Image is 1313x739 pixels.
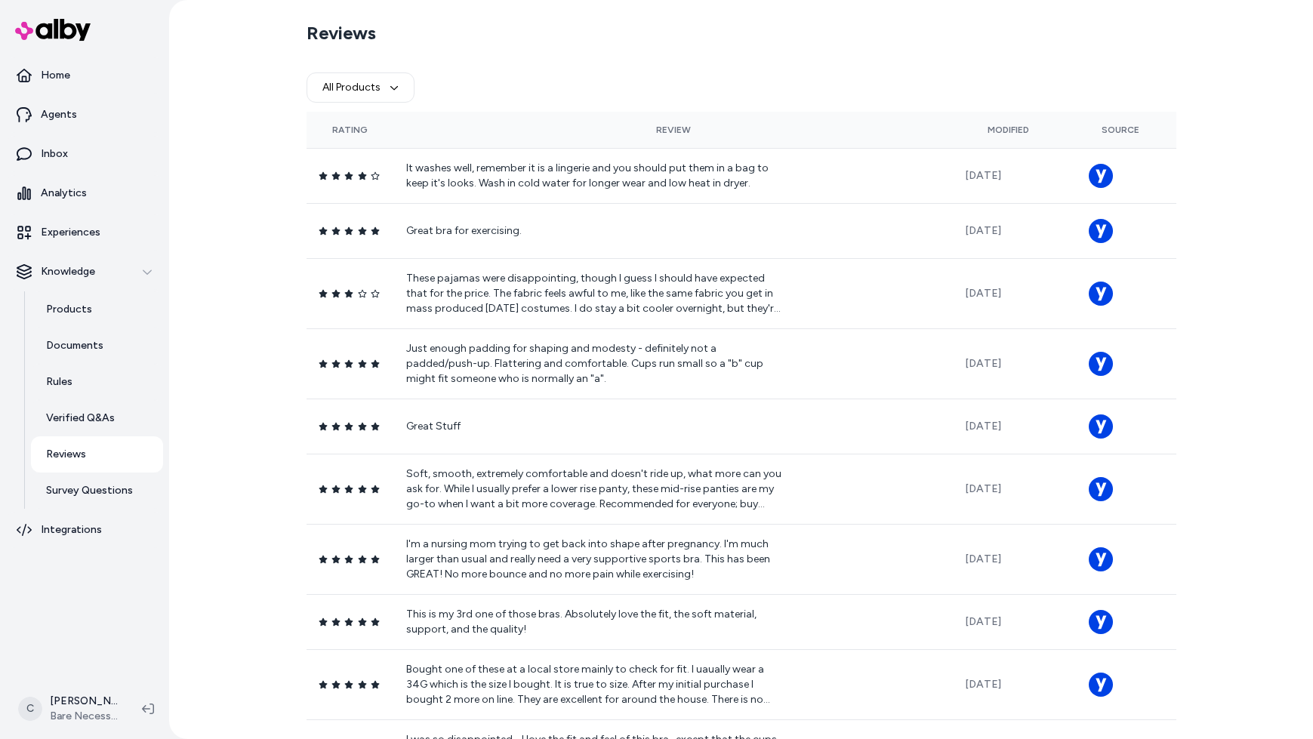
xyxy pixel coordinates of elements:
button: Knowledge [6,254,163,290]
p: These pajamas were disappointing, though I guess I should have expected that for the price. The f... [406,271,784,316]
img: alby Logo [15,19,91,41]
div: Source [1077,124,1164,136]
button: All Products [307,72,415,103]
span: Bare Necessities [50,709,118,724]
p: Integrations [41,522,102,537]
div: Rating [319,124,383,136]
p: Documents [46,338,103,353]
p: Great Stuff [406,419,784,434]
span: [DATE] [965,287,1001,300]
p: [PERSON_NAME] [50,694,118,709]
span: [DATE] [965,678,1001,691]
p: I'm a nursing mom trying to get back into shape after pregnancy. I'm much larger than usual and r... [406,537,784,582]
p: It washes well, remember it is a lingerie and you should put them in a bag to keep it's looks. Wa... [406,161,784,191]
a: Analytics [6,175,163,211]
a: Survey Questions [31,473,163,509]
span: [DATE] [965,357,1001,370]
a: Experiences [6,214,163,251]
a: Rules [31,364,163,400]
button: C[PERSON_NAME]Bare Necessities [9,685,130,733]
p: Inbox [41,146,68,162]
p: This is my 3rd one of those bras. Absolutely love the fit, the soft material, support, and the qu... [406,607,784,637]
p: Soft, smooth, extremely comfortable and doesn't ride up, what more can you ask for. While I usual... [406,466,784,512]
a: Agents [6,97,163,133]
p: Knowledge [41,264,95,279]
span: [DATE] [965,615,1001,628]
p: Survey Questions [46,483,133,498]
div: Modified [965,124,1053,136]
span: C [18,697,42,721]
span: [DATE] [965,482,1001,495]
a: Reviews [31,436,163,473]
p: Verified Q&As [46,411,115,426]
a: Products [31,291,163,328]
div: Review [406,124,940,136]
p: Products [46,302,92,317]
p: Experiences [41,225,100,240]
span: [DATE] [965,169,1001,182]
a: Verified Q&As [31,400,163,436]
p: Rules [46,374,72,390]
a: Integrations [6,512,163,548]
p: Great bra for exercising. [406,223,784,239]
p: Home [41,68,70,83]
p: Just enough padding for shaping and modesty - definitely not a padded/push-up. Flattering and com... [406,341,784,386]
p: Agents [41,107,77,122]
span: [DATE] [965,224,1001,237]
a: Home [6,57,163,94]
h2: Reviews [307,21,376,45]
a: Documents [31,328,163,364]
p: Analytics [41,186,87,201]
span: [DATE] [965,420,1001,433]
p: Reviews [46,447,86,462]
a: Inbox [6,136,163,172]
span: [DATE] [965,553,1001,565]
p: Bought one of these at a local store mainly to check for fit. I uaually wear a 34G which is the s... [406,662,784,707]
